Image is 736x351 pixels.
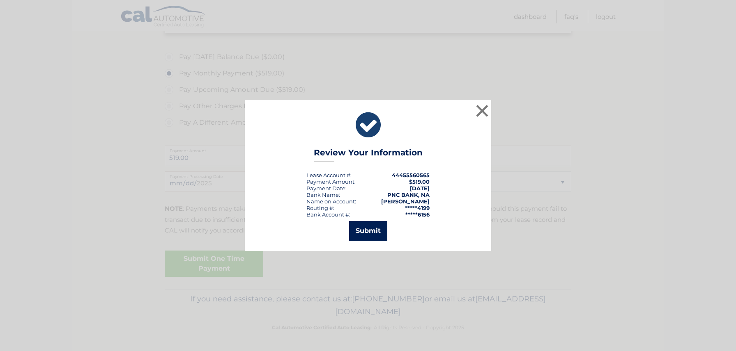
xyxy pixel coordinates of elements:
[409,178,430,185] span: $519.00
[306,185,345,191] span: Payment Date
[314,148,423,162] h3: Review Your Information
[306,185,347,191] div: :
[306,205,334,211] div: Routing #:
[381,198,430,205] strong: [PERSON_NAME]
[410,185,430,191] span: [DATE]
[306,178,356,185] div: Payment Amount:
[306,191,340,198] div: Bank Name:
[306,211,350,218] div: Bank Account #:
[306,172,352,178] div: Lease Account #:
[387,191,430,198] strong: PNC BANK, NA
[392,172,430,178] strong: 44455560565
[306,198,356,205] div: Name on Account:
[349,221,387,241] button: Submit
[474,103,490,119] button: ×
